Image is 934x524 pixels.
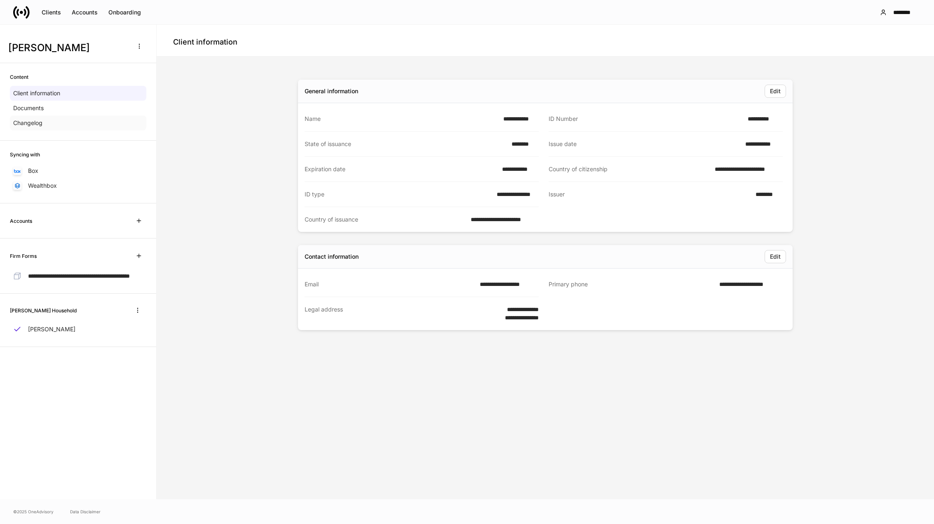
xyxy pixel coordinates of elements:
h6: Content [10,73,28,81]
button: Edit [765,85,786,98]
p: Client information [13,89,60,97]
div: ID Number [549,115,743,123]
div: Legal address [305,305,484,322]
div: Country of citizenship [549,165,710,173]
div: Edit [770,254,781,260]
button: Clients [36,6,66,19]
p: Documents [13,104,44,112]
a: Changelog [10,116,146,130]
a: [PERSON_NAME] [10,322,146,337]
div: Contact information [305,253,359,261]
div: Name [305,115,498,123]
p: [PERSON_NAME] [28,325,75,333]
h6: [PERSON_NAME] Household [10,307,77,314]
div: ID type [305,190,492,198]
h3: [PERSON_NAME] [8,41,127,54]
p: Changelog [13,119,42,127]
a: Wealthbox [10,178,146,193]
div: Expiration date [305,165,497,173]
div: Edit [770,88,781,94]
h6: Firm Forms [10,252,37,260]
div: Issue date [549,140,740,148]
h4: Client information [173,37,237,47]
img: oYqM9ojoZLfzCHUefNbBcWHcyDPbQKagtYciMC8pFl3iZXy3dU33Uwy+706y+0q2uJ1ghNQf2OIHrSh50tUd9HaB5oMc62p0G... [14,169,21,173]
button: Onboarding [103,6,146,19]
h6: Syncing with [10,151,40,158]
div: Primary phone [549,280,714,289]
a: Documents [10,101,146,116]
a: Data Disclaimer [70,508,101,515]
div: State of issuance [305,140,507,148]
div: General information [305,87,358,95]
button: Edit [765,250,786,263]
button: Accounts [66,6,103,19]
div: Clients [42,9,61,15]
span: © 2025 OneAdvisory [13,508,54,515]
p: Wealthbox [28,182,57,190]
h6: Accounts [10,217,32,225]
a: Box [10,163,146,178]
div: Onboarding [108,9,141,15]
div: Issuer [549,190,751,199]
a: Client information [10,86,146,101]
div: Country of issuance [305,215,466,224]
p: Box [28,167,38,175]
div: Accounts [72,9,98,15]
div: Email [305,280,475,288]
